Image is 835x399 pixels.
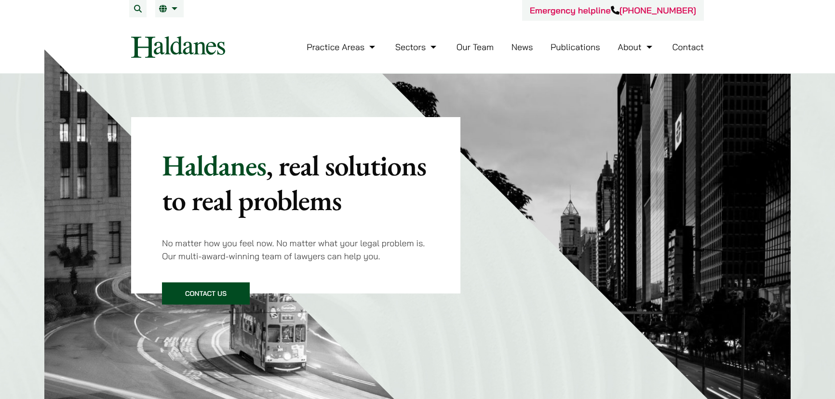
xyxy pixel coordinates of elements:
a: About [618,41,654,53]
a: Practice Areas [307,41,377,53]
p: No matter how you feel now. No matter what your legal problem is. Our multi-award-winning team of... [162,237,430,263]
a: Sectors [395,41,439,53]
a: Contact [672,41,704,53]
a: Emergency helpline[PHONE_NUMBER] [530,5,696,16]
a: Contact Us [162,282,250,305]
a: Our Team [457,41,494,53]
a: Publications [551,41,600,53]
mark: , real solutions to real problems [162,146,426,219]
p: Haldanes [162,148,430,217]
a: EN [159,5,180,13]
a: News [512,41,533,53]
img: Logo of Haldanes [131,36,225,58]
